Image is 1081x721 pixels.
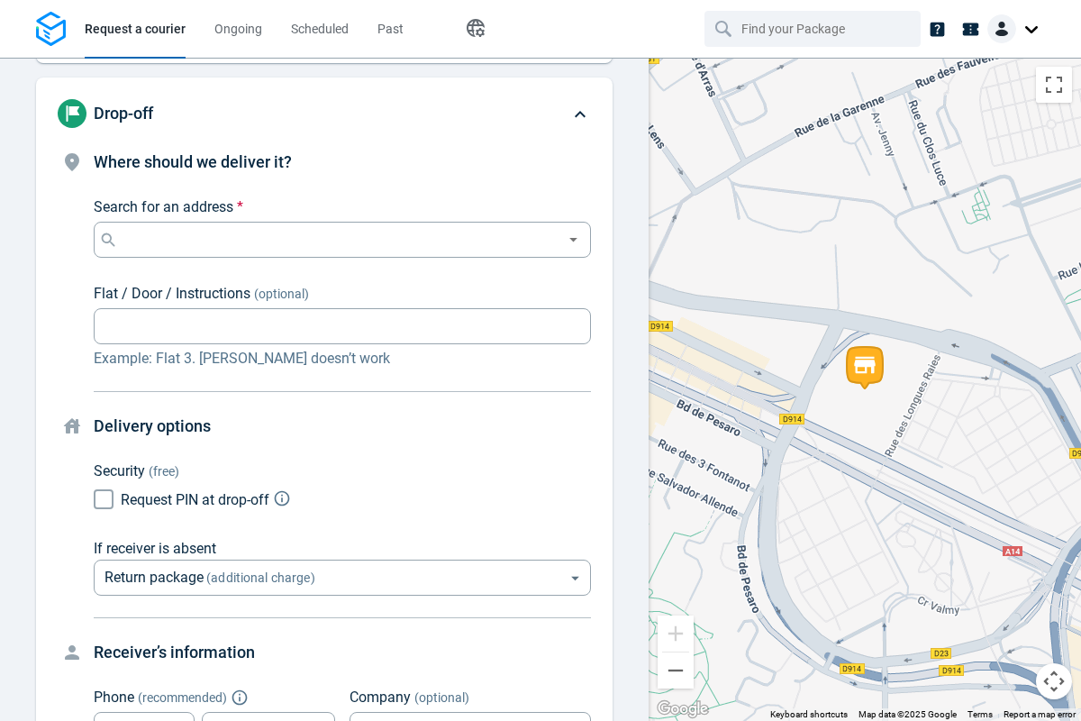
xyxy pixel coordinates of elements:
button: Explain "Recommended" [234,692,245,703]
button: Keyboard shortcuts [770,708,848,721]
span: Ongoing [214,22,262,36]
span: Drop-off [94,104,153,123]
button: Map camera controls [1036,663,1072,699]
span: Scheduled [291,22,349,36]
p: Example: Flat 3. [PERSON_NAME] doesn’t work [94,348,591,370]
a: Open this area in Google Maps (opens a new window) [653,698,713,721]
div: Return package [94,560,591,596]
span: Request PIN at drop-off [121,491,269,508]
div: Drop-off [36,78,613,150]
span: ( recommended ) [138,690,227,705]
h4: Delivery options [94,414,591,439]
span: Search for an address [94,198,233,215]
span: Phone [94,689,134,706]
p: Security [94,461,145,482]
span: Flat / Door / Instructions [94,285,250,302]
button: Open [562,229,585,251]
span: If receiver is absent [94,540,216,557]
span: Past [377,22,404,36]
span: Request a courier [85,22,186,36]
img: Google [653,698,713,721]
img: Client [987,14,1016,43]
span: Company [350,689,411,706]
button: Explain PIN code request [277,493,287,504]
span: (additional charge) [204,570,315,585]
button: Toggle fullscreen view [1036,67,1072,103]
input: Find your Package [741,12,887,46]
img: Logo [36,12,66,47]
button: Zoom out [658,653,694,689]
button: Zoom in [658,616,694,652]
a: Report a map error [1004,709,1076,719]
span: (optional) [254,287,309,301]
span: (free) [149,462,179,480]
a: Terms [967,709,993,719]
span: Map data ©2025 Google [858,709,957,719]
span: Where should we deliver it? [94,152,292,171]
span: (optional) [414,690,469,705]
h4: Receiver’s information [94,640,591,665]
